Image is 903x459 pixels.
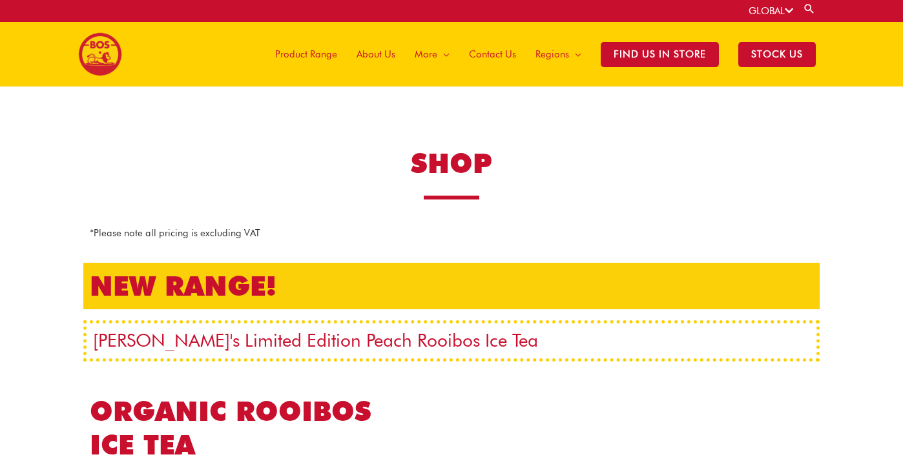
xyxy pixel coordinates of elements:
[90,269,813,303] h2: NEW RANGE!
[256,22,825,87] nav: Site Navigation
[459,22,526,87] a: Contact Us
[803,3,816,15] a: Search button
[469,35,516,74] span: Contact Us
[93,330,810,352] h3: [PERSON_NAME]'s Limited Edition Peach Rooibos Ice Tea
[347,22,405,87] a: About Us
[535,35,569,74] span: Regions
[526,22,591,87] a: Regions
[275,35,337,74] span: Product Range
[738,42,816,67] span: STOCK US
[405,22,459,87] a: More
[78,32,122,76] img: BOS logo finals-200px
[357,35,395,74] span: About Us
[749,5,793,17] a: GLOBAL
[591,22,729,87] a: Find Us in Store
[90,225,813,241] p: *Please note all pricing is excluding VAT
[729,22,825,87] a: STOCK US
[265,22,347,87] a: Product Range
[601,42,719,67] span: Find Us in Store
[200,145,703,183] h1: SHOP
[415,35,437,74] span: More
